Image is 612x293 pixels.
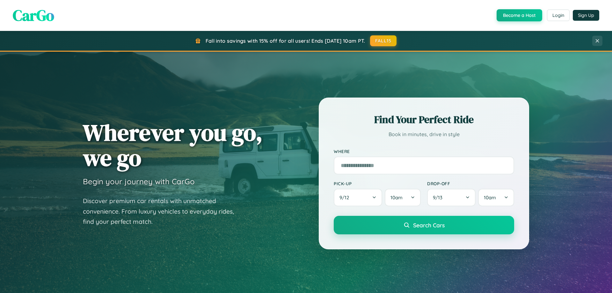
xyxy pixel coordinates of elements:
[83,177,195,186] h3: Begin your journey with CarGo
[390,194,403,201] span: 10am
[427,189,476,206] button: 9/13
[13,5,54,26] span: CarGo
[334,130,514,139] p: Book in minutes, drive in style
[334,149,514,154] label: Where
[83,120,263,170] h1: Wherever you go, we go
[334,113,514,127] h2: Find Your Perfect Ride
[385,189,421,206] button: 10am
[334,216,514,234] button: Search Cars
[433,194,446,201] span: 9 / 13
[334,181,421,186] label: Pick-up
[573,10,599,21] button: Sign Up
[497,9,542,21] button: Become a Host
[547,10,570,21] button: Login
[339,194,352,201] span: 9 / 12
[484,194,496,201] span: 10am
[206,38,365,44] span: Fall into savings with 15% off for all users! Ends [DATE] 10am PT.
[83,196,242,227] p: Discover premium car rentals with unmatched convenience. From luxury vehicles to everyday rides, ...
[427,181,514,186] label: Drop-off
[478,189,514,206] button: 10am
[370,35,397,46] button: FALL15
[413,222,445,229] span: Search Cars
[334,189,382,206] button: 9/12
